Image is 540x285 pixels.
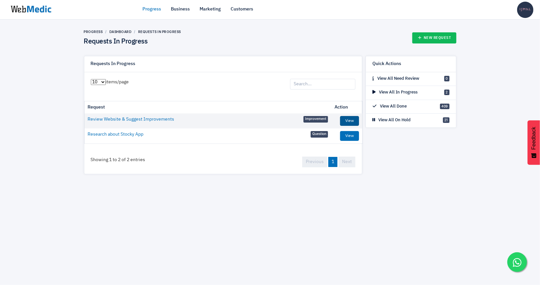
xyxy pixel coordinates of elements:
[109,30,132,34] a: Dashboard
[340,131,359,141] a: View
[171,6,190,13] a: Business
[372,75,419,82] p: View All Need Review
[412,32,456,43] a: New Request
[231,6,254,13] a: Customers
[372,103,407,110] p: View All Done
[84,38,181,46] h4: Requests In Progress
[91,79,129,86] label: items/page
[290,79,355,90] input: Search...
[88,116,174,123] a: Review Website & Suggest Improvements
[531,127,537,150] span: Feedback
[84,150,152,170] div: Showing 1 to 2 of 2 entries
[372,89,417,96] p: View All In Progress
[302,157,327,167] a: Previous
[138,30,181,34] a: Requests In Progress
[528,120,540,165] button: Feedback - Show survey
[91,79,106,85] select: items/page
[143,6,161,13] a: Progress
[85,101,332,113] th: Request
[444,76,450,81] span: 0
[84,29,181,34] nav: breadcrumb
[440,104,450,109] span: 409
[443,117,450,123] span: 21
[91,61,136,67] h6: Requests In Progress
[372,61,401,67] h6: Quick Actions
[303,116,328,123] span: Improvement
[331,101,362,113] th: Action
[338,157,355,167] a: Next
[88,131,144,138] a: Research about Stocky App
[372,117,411,124] p: View All On Hold
[328,157,337,167] a: 1
[444,90,450,95] span: 2
[200,6,221,13] a: Marketing
[311,131,328,138] span: Question
[340,116,359,126] a: View
[84,30,103,34] a: Progress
